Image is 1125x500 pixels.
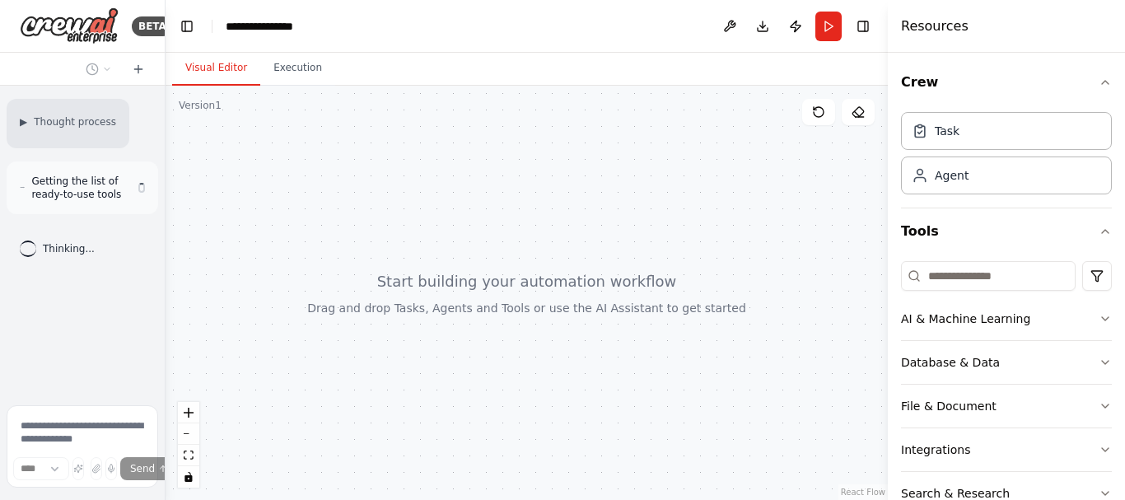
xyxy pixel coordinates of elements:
[178,445,199,466] button: fit view
[901,354,1000,371] div: Database & Data
[72,457,84,480] button: Improve this prompt
[178,402,199,488] div: React Flow controls
[179,99,222,112] div: Version 1
[130,462,155,475] span: Send
[260,51,335,86] button: Execution
[901,16,969,36] h4: Resources
[91,457,102,480] button: Upload files
[125,59,152,79] button: Start a new chat
[901,59,1112,105] button: Crew
[901,311,1030,327] div: AI & Machine Learning
[901,398,997,414] div: File & Document
[105,457,117,480] button: Click to speak your automation idea
[20,115,27,129] span: ▶
[901,385,1112,428] button: File & Document
[178,466,199,488] button: toggle interactivity
[120,457,178,480] button: Send
[20,7,119,44] img: Logo
[841,488,885,497] a: React Flow attribution
[172,51,260,86] button: Visual Editor
[901,428,1112,471] button: Integrations
[852,15,875,38] button: Hide right sidebar
[175,15,198,38] button: Hide left sidebar
[901,442,970,458] div: Integrations
[901,208,1112,255] button: Tools
[901,341,1112,384] button: Database & Data
[178,402,199,423] button: zoom in
[901,105,1112,208] div: Crew
[901,297,1112,340] button: AI & Machine Learning
[132,16,173,36] div: BETA
[20,115,116,129] button: ▶Thought process
[226,18,308,35] nav: breadcrumb
[43,242,95,255] span: Thinking...
[31,175,128,201] span: Getting the list of ready-to-use tools
[178,423,199,445] button: zoom out
[935,167,969,184] div: Agent
[935,123,959,139] div: Task
[34,115,116,129] span: Thought process
[79,59,119,79] button: Switch to previous chat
